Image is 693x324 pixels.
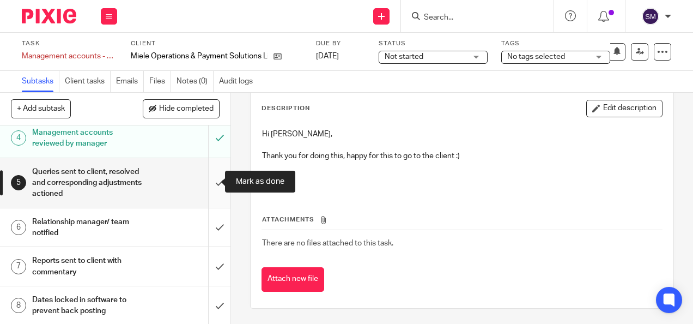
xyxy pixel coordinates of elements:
div: 7 [11,259,26,274]
div: 5 [11,175,26,190]
span: Not started [385,53,423,61]
span: There are no files attached to this task. [262,239,393,247]
button: Attach new file [262,267,324,292]
h1: Dates locked in software to prevent back posting [32,292,142,320]
p: Hi [PERSON_NAME], [262,129,661,140]
label: Client [131,39,302,48]
a: Subtasks [22,71,59,92]
p: Thank you for doing this, happy for this to go to the client :) [262,151,661,161]
a: Emails [116,71,144,92]
input: Search [423,13,521,23]
div: 8 [11,298,26,313]
h1: Queries sent to client, resolved and corresponding adjustments actioned [32,164,142,202]
div: Management accounts - Monthly [22,51,117,62]
a: Audit logs [219,71,258,92]
p: Miele Operations & Payment Solutions Limited [131,51,268,62]
label: Status [379,39,488,48]
span: Attachments [262,217,314,223]
span: No tags selected [507,53,565,61]
h1: Relationship manager/ team notified [32,214,142,242]
p: Amber [262,173,661,184]
a: Notes (0) [177,71,214,92]
h1: Management accounts reviewed by manager [32,124,142,152]
button: Hide completed [143,99,220,118]
a: Files [149,71,171,92]
div: 6 [11,220,26,235]
h1: Reports sent to client with commentary [32,253,142,280]
div: 4 [11,130,26,146]
span: Hide completed [159,105,214,113]
label: Task [22,39,117,48]
img: Pixie [22,9,76,23]
label: Due by [316,39,365,48]
label: Tags [501,39,610,48]
p: Description [262,104,310,113]
button: Edit description [586,100,662,117]
button: + Add subtask [11,99,71,118]
span: [DATE] [316,52,339,60]
img: svg%3E [642,8,659,25]
a: Client tasks [65,71,111,92]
